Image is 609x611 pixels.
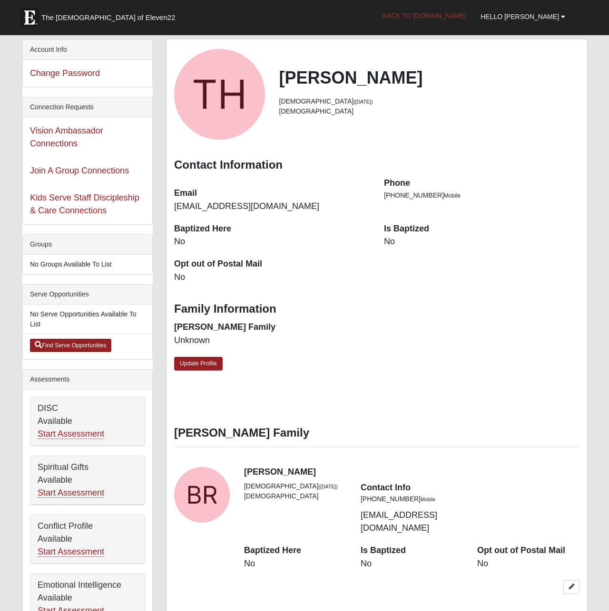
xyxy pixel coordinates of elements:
[174,334,370,347] dd: Unknown
[15,3,206,27] a: The [DEMOGRAPHIC_DATA] of Eleven22
[30,339,111,352] a: Find Serve Opportunities
[481,13,559,20] span: Hello [PERSON_NAME]
[384,223,580,235] dt: Is Baptized
[354,481,470,535] div: [EMAIL_ADDRESS][DOMAIN_NAME]
[473,5,572,29] a: Hello [PERSON_NAME]
[384,177,580,190] dt: Phone
[477,544,580,557] dt: Opt out of Postal Mail
[384,191,580,200] li: [PHONE_NUMBER]
[244,481,346,491] li: [DEMOGRAPHIC_DATA]
[23,285,152,305] div: Serve Opportunities
[477,558,580,570] dd: No
[30,456,145,505] div: Spiritual Gifts Available
[244,544,346,557] dt: Baptized Here
[30,193,139,215] a: Kids Serve Staff Discipleship & Care Connections
[38,429,104,439] a: Start Assessment
[23,40,152,60] div: Account Info
[174,321,370,334] dt: [PERSON_NAME] Family
[279,67,580,88] h2: [PERSON_NAME]
[174,467,230,523] a: View Fullsize Photo
[23,370,152,390] div: Assessments
[444,192,461,199] span: Mobile
[174,158,580,172] h3: Contact Information
[174,271,370,284] dd: No
[174,187,370,200] dt: Email
[30,126,103,148] a: Vision Ambassador Connections
[244,558,346,570] dd: No
[563,580,580,594] a: Edit Ben Roth
[174,258,370,270] dt: Opt out of Postal Mail
[41,13,175,22] span: The [DEMOGRAPHIC_DATA] of Eleven22
[23,97,152,117] div: Connection Requests
[174,200,370,213] dd: [EMAIL_ADDRESS][DOMAIN_NAME]
[421,496,435,502] small: Mobile
[30,166,129,175] a: Join A Group Connections
[244,491,346,501] li: [DEMOGRAPHIC_DATA]
[174,49,265,140] a: View Fullsize Photo
[30,397,145,446] div: DISC Available
[375,4,473,28] a: Back to [DOMAIN_NAME]
[361,558,463,570] dd: No
[319,484,338,489] small: ([DATE])
[23,255,152,274] li: No Groups Available To List
[23,305,152,334] li: No Serve Opportunities Available To List
[174,426,580,440] h3: [PERSON_NAME] Family
[361,483,411,492] strong: Contact Info
[30,68,100,78] a: Change Password
[174,302,580,316] h3: Family Information
[30,515,145,563] div: Conflict Profile Available
[174,223,370,235] dt: Baptized Here
[384,236,580,248] dd: No
[174,357,223,371] a: Update Profile
[38,547,104,557] a: Start Assessment
[244,467,580,477] h4: [PERSON_NAME]
[23,235,152,255] div: Groups
[174,236,370,248] dd: No
[354,99,373,105] small: ([DATE])
[38,488,104,498] a: Start Assessment
[279,96,580,106] li: [DEMOGRAPHIC_DATA]
[279,106,580,116] li: [DEMOGRAPHIC_DATA]
[361,544,463,557] dt: Is Baptized
[20,8,39,27] img: Eleven22 logo
[361,494,463,504] li: [PHONE_NUMBER]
